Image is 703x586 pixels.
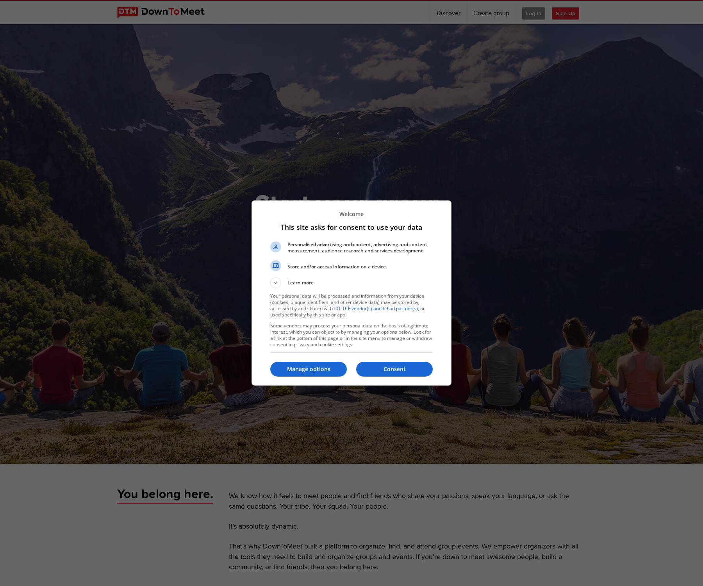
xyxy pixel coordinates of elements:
[270,293,433,318] p: Your personal data will be processed and information from your device (cookies, unique identifier...
[270,362,347,377] button: Manage options
[333,305,418,312] a: 141 TCF vendor(s) and 69 ad partner(s)
[356,365,433,373] p: Consent
[287,264,433,270] span: Store and/or access information on a device
[270,222,433,232] h1: This site asks for consent to use your data
[270,365,347,373] p: Manage options
[287,241,433,254] span: Personalised advertising and content, advertising and content measurement, audience research and ...
[270,277,433,288] button: Learn more
[252,200,451,386] div: This site asks for consent to use your data
[270,210,433,218] p: Welcome
[356,362,433,377] button: Consent
[287,279,314,288] span: Learn more
[270,323,433,348] p: Some vendors may process your personal data on the basis of legitimate interest, which you can ob...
